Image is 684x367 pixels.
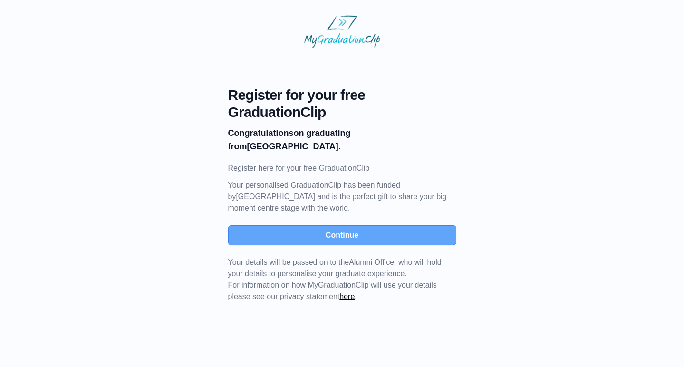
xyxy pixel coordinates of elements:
[228,225,456,245] button: Continue
[349,258,394,266] span: Alumni Office
[228,104,456,121] span: GraduationClip
[228,258,442,300] span: For information on how MyGraduationClip will use your details please see our privacy statement .
[228,87,456,104] span: Register for your free
[228,180,456,214] p: Your personalised GraduationClip has been funded by [GEOGRAPHIC_DATA] and is the perfect gift to ...
[228,126,456,153] p: on graduating from [GEOGRAPHIC_DATA].
[228,163,456,174] p: Register here for your free GraduationClip
[339,292,355,300] a: here
[228,258,442,278] span: Your details will be passed on to the , who will hold your details to personalise your graduate e...
[304,15,380,48] img: MyGraduationClip
[228,128,294,138] b: Congratulations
